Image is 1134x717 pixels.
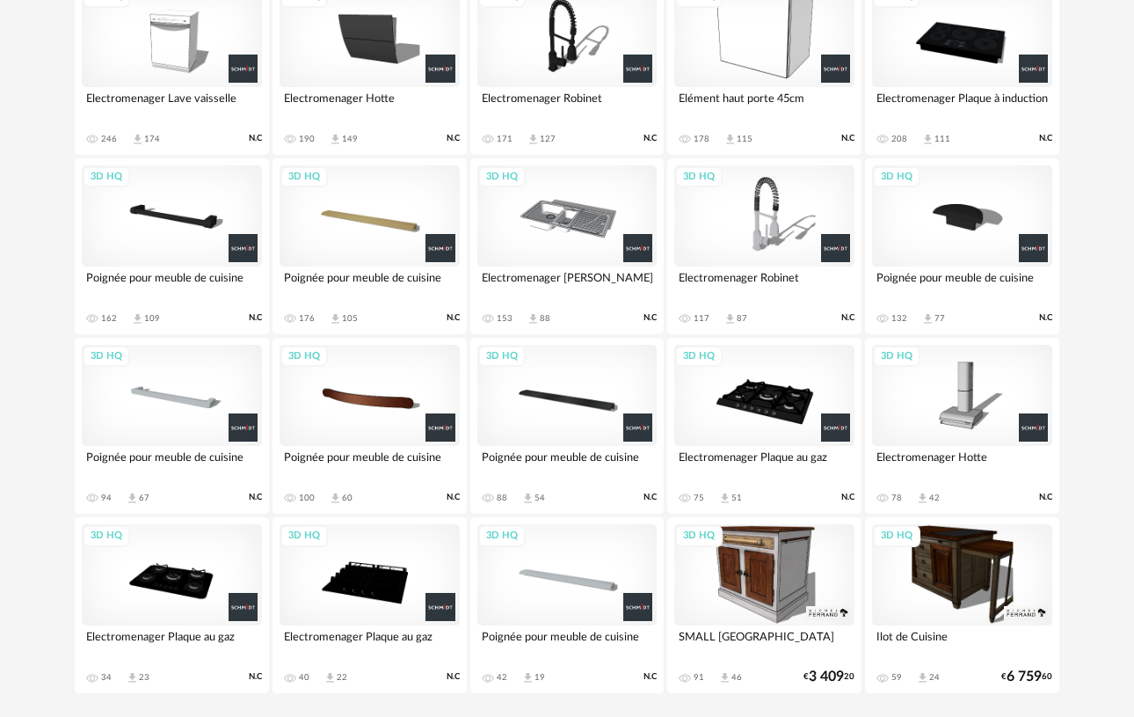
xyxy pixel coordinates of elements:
div: 51 [731,493,742,503]
span: Download icon [131,133,144,146]
a: 3D HQ Electromenager Plaque au gaz 75 Download icon 51 N.C [667,338,861,514]
div: 3D HQ [83,346,130,368]
span: Download icon [323,671,337,684]
div: 23 [139,672,149,683]
span: N.C [1039,312,1052,324]
div: 67 [139,493,149,503]
span: Download icon [916,492,929,505]
a: 3D HQ SMALL [GEOGRAPHIC_DATA] 91 Download icon 46 €3 40920 [667,517,861,693]
div: Electromenager Plaque au gaz [674,446,854,481]
div: 46 [731,672,742,683]
span: N.C [841,312,854,324]
div: Poignée pour meuble de cuisine [82,267,262,302]
div: 127 [540,134,556,144]
div: 3D HQ [675,525,723,547]
span: Download icon [916,671,929,684]
span: Download icon [329,312,342,326]
div: 3D HQ [873,346,920,368]
a: 3D HQ Electromenager Hotte 78 Download icon 42 N.C [865,338,1059,514]
div: 3D HQ [478,525,526,547]
div: Electromenager Lave vaisselle [82,87,262,122]
div: 75 [694,493,704,503]
div: 91 [694,672,704,683]
div: 24 [929,672,940,683]
div: 54 [534,493,545,503]
a: 3D HQ Electromenager Plaque au gaz 40 Download icon 22 N.C [273,517,467,693]
span: Download icon [521,671,534,684]
span: N.C [841,133,854,144]
span: Download icon [527,133,540,146]
div: SMALL [GEOGRAPHIC_DATA] [674,626,854,661]
div: 100 [299,493,315,503]
div: 3D HQ [873,166,920,188]
span: N.C [447,133,460,144]
span: Download icon [718,671,731,684]
span: N.C [249,133,262,144]
span: N.C [447,312,460,324]
div: 3D HQ [873,525,920,547]
span: N.C [643,492,657,503]
span: Download icon [329,133,342,146]
div: 190 [299,134,315,144]
span: 6 759 [1007,671,1042,683]
span: N.C [643,133,657,144]
div: Electromenager Hotte [280,87,460,122]
div: Electromenager Robinet [674,267,854,302]
a: 3D HQ Poignée pour meuble de cuisine 132 Download icon 77 N.C [865,158,1059,334]
div: 3D HQ [478,166,526,188]
div: 3D HQ [83,525,130,547]
a: 3D HQ Poignée pour meuble de cuisine 162 Download icon 109 N.C [75,158,269,334]
div: € 60 [1001,671,1052,683]
div: 3D HQ [280,166,328,188]
span: Download icon [329,492,342,505]
div: 109 [144,313,160,324]
div: 87 [737,313,747,324]
div: 149 [342,134,358,144]
div: 171 [497,134,512,144]
div: 115 [737,134,752,144]
div: 208 [891,134,907,144]
span: Download icon [921,133,934,146]
span: N.C [643,671,657,683]
span: N.C [249,492,262,503]
span: Download icon [126,492,139,505]
div: 77 [934,313,945,324]
div: Poignée pour meuble de cuisine [872,267,1052,302]
div: 60 [342,493,353,503]
a: 3D HQ Poignée pour meuble de cuisine 42 Download icon 19 N.C [470,517,665,693]
div: 3D HQ [280,525,328,547]
a: 3D HQ Poignée pour meuble de cuisine 88 Download icon 54 N.C [470,338,665,514]
div: 132 [891,313,907,324]
a: 3D HQ Electromenager Plaque au gaz 34 Download icon 23 N.C [75,517,269,693]
span: Download icon [718,492,731,505]
div: Electromenager [PERSON_NAME] [477,267,658,302]
span: Download icon [723,133,737,146]
span: Download icon [527,312,540,326]
span: Download icon [126,671,139,684]
div: Poignée pour meuble de cuisine [477,446,658,481]
div: € 20 [803,671,854,683]
div: Poignée pour meuble de cuisine [477,626,658,661]
a: 3D HQ Poignée pour meuble de cuisine 176 Download icon 105 N.C [273,158,467,334]
div: 176 [299,313,315,324]
a: 3D HQ Electromenager Robinet 117 Download icon 87 N.C [667,158,861,334]
div: 111 [934,134,950,144]
span: N.C [1039,492,1052,503]
div: Electromenager Plaque au gaz [82,626,262,661]
span: N.C [447,671,460,683]
div: 42 [929,493,940,503]
span: N.C [1039,133,1052,144]
span: N.C [841,492,854,503]
div: 19 [534,672,545,683]
div: 178 [694,134,709,144]
div: Electromenager Hotte [872,446,1052,481]
div: 78 [891,493,902,503]
div: Electromenager Plaque à induction [872,87,1052,122]
span: N.C [249,312,262,324]
div: Elément haut porte 45cm [674,87,854,122]
a: 3D HQ Poignée pour meuble de cuisine 94 Download icon 67 N.C [75,338,269,514]
div: Poignée pour meuble de cuisine [280,267,460,302]
div: 40 [299,672,309,683]
div: 3D HQ [675,166,723,188]
div: 153 [497,313,512,324]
